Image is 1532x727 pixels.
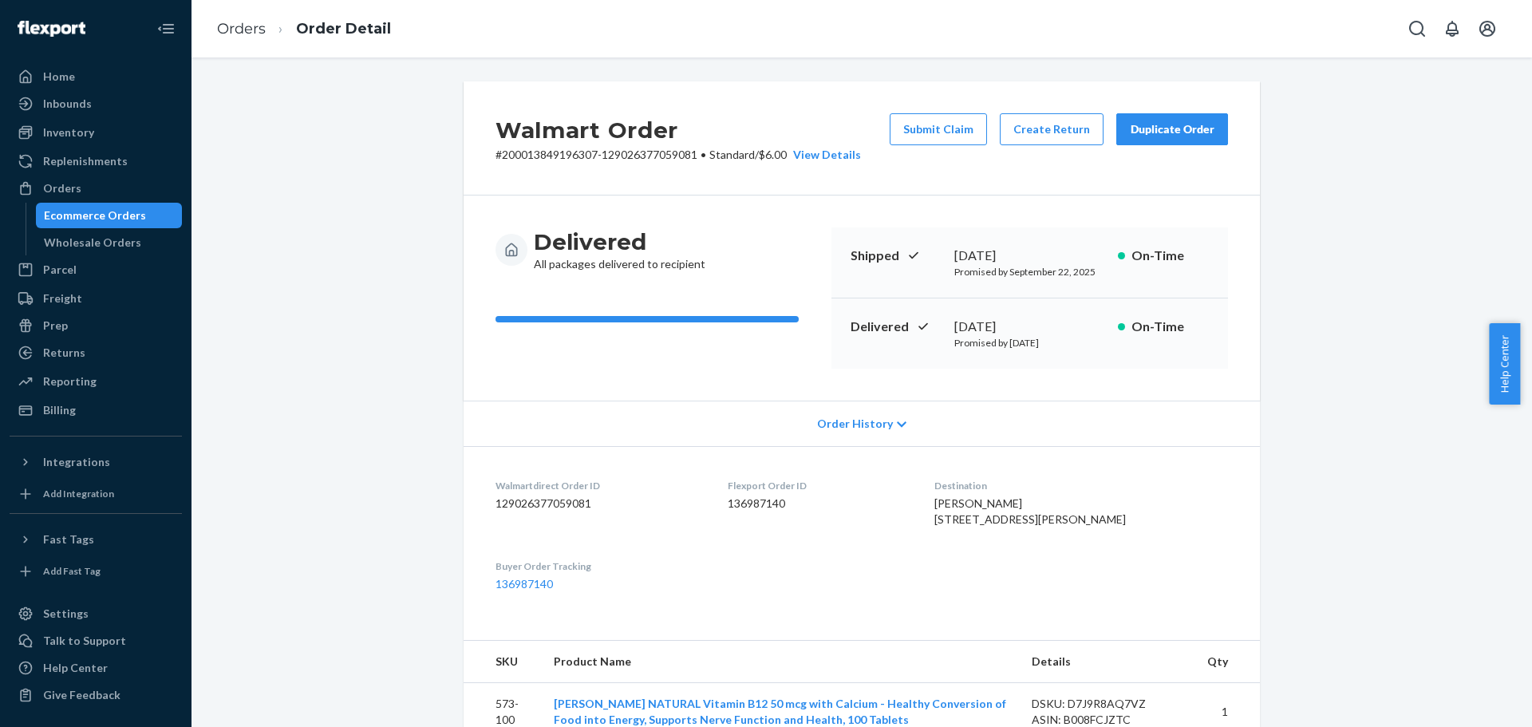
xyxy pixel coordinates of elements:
div: [DATE] [954,247,1105,265]
div: Give Feedback [43,687,120,703]
button: Help Center [1489,323,1520,405]
div: Wholesale Orders [44,235,141,251]
a: Add Integration [10,481,182,507]
div: [DATE] [954,318,1105,336]
div: Ecommerce Orders [44,207,146,223]
a: Reporting [10,369,182,394]
th: Details [1019,641,1194,683]
div: Freight [43,290,82,306]
a: 136987140 [496,577,553,591]
button: Open Search Box [1401,13,1433,45]
button: Integrations [10,449,182,475]
img: Flexport logo [18,21,85,37]
div: Home [43,69,75,85]
dt: Destination [934,479,1228,492]
div: Inbounds [43,96,92,112]
ol: breadcrumbs [204,6,404,53]
span: Standard [709,148,755,161]
a: Add Fast Tag [10,559,182,584]
a: Inventory [10,120,182,145]
a: Help Center [10,655,182,681]
a: Billing [10,397,182,423]
dd: 129026377059081 [496,496,702,512]
div: Billing [43,402,76,418]
p: # 200013849196307-129026377059081 / $6.00 [496,147,861,163]
div: Talk to Support [43,633,126,649]
dt: Walmartdirect Order ID [496,479,702,492]
div: Duplicate Order [1130,121,1214,137]
div: Reporting [43,373,97,389]
p: On-Time [1131,247,1209,265]
p: Promised by September 22, 2025 [954,265,1105,279]
a: Orders [217,20,266,38]
th: Product Name [541,641,1019,683]
button: Submit Claim [890,113,987,145]
p: Shipped [851,247,942,265]
a: Order Detail [296,20,391,38]
p: Delivered [851,318,942,336]
div: Integrations [43,454,110,470]
a: Freight [10,286,182,311]
a: Orders [10,176,182,201]
div: Orders [43,180,81,196]
span: Order History [817,416,893,432]
button: Close Navigation [150,13,182,45]
button: Duplicate Order [1116,113,1228,145]
span: • [701,148,706,161]
div: All packages delivered to recipient [534,227,705,272]
p: On-Time [1131,318,1209,336]
button: Create Return [1000,113,1104,145]
th: SKU [464,641,541,683]
h3: Delivered [534,227,705,256]
button: View Details [787,147,861,163]
div: Fast Tags [43,531,94,547]
div: Settings [43,606,89,622]
a: Wholesale Orders [36,230,183,255]
dd: 136987140 [728,496,909,512]
th: Qty [1194,641,1260,683]
div: Returns [43,345,85,361]
span: [PERSON_NAME] [STREET_ADDRESS][PERSON_NAME] [934,496,1126,526]
a: Prep [10,313,182,338]
button: Fast Tags [10,527,182,552]
button: Open notifications [1436,13,1468,45]
dt: Flexport Order ID [728,479,909,492]
dt: Buyer Order Tracking [496,559,702,573]
button: Open account menu [1471,13,1503,45]
div: Replenishments [43,153,128,169]
a: Ecommerce Orders [36,203,183,228]
a: Inbounds [10,91,182,117]
iframe: Opens a widget where you can chat to one of our agents [1431,679,1516,719]
div: DSKU: D7J9R8AQ7VZ [1032,696,1182,712]
div: Parcel [43,262,77,278]
div: Prep [43,318,68,334]
div: Inventory [43,124,94,140]
p: Promised by [DATE] [954,336,1105,350]
div: Help Center [43,660,108,676]
a: Settings [10,601,182,626]
a: [PERSON_NAME] NATURAL Vitamin B12 50 mcg with Calcium - Healthy Conversion of Food into Energy, S... [554,697,1006,726]
div: Add Fast Tag [43,564,101,578]
a: Replenishments [10,148,182,174]
h2: Walmart Order [496,113,861,147]
a: Parcel [10,257,182,283]
a: Home [10,64,182,89]
button: Give Feedback [10,682,182,708]
a: Returns [10,340,182,365]
button: Talk to Support [10,628,182,654]
div: Add Integration [43,487,114,500]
